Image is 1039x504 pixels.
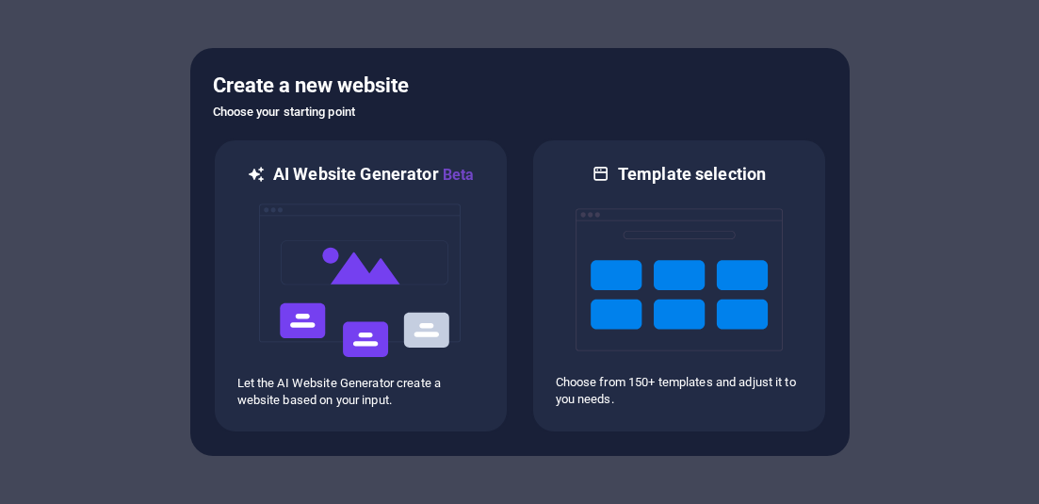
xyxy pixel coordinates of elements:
h6: Template selection [618,163,766,186]
h5: Create a new website [213,71,827,101]
span: Beta [439,166,475,184]
div: AI Website GeneratorBetaaiLet the AI Website Generator create a website based on your input. [213,138,509,433]
h6: Choose your starting point [213,101,827,123]
img: ai [257,187,464,375]
h6: AI Website Generator [273,163,474,187]
div: Template selectionChoose from 150+ templates and adjust it to you needs. [531,138,827,433]
p: Let the AI Website Generator create a website based on your input. [237,375,484,409]
p: Choose from 150+ templates and adjust it to you needs. [556,374,803,408]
